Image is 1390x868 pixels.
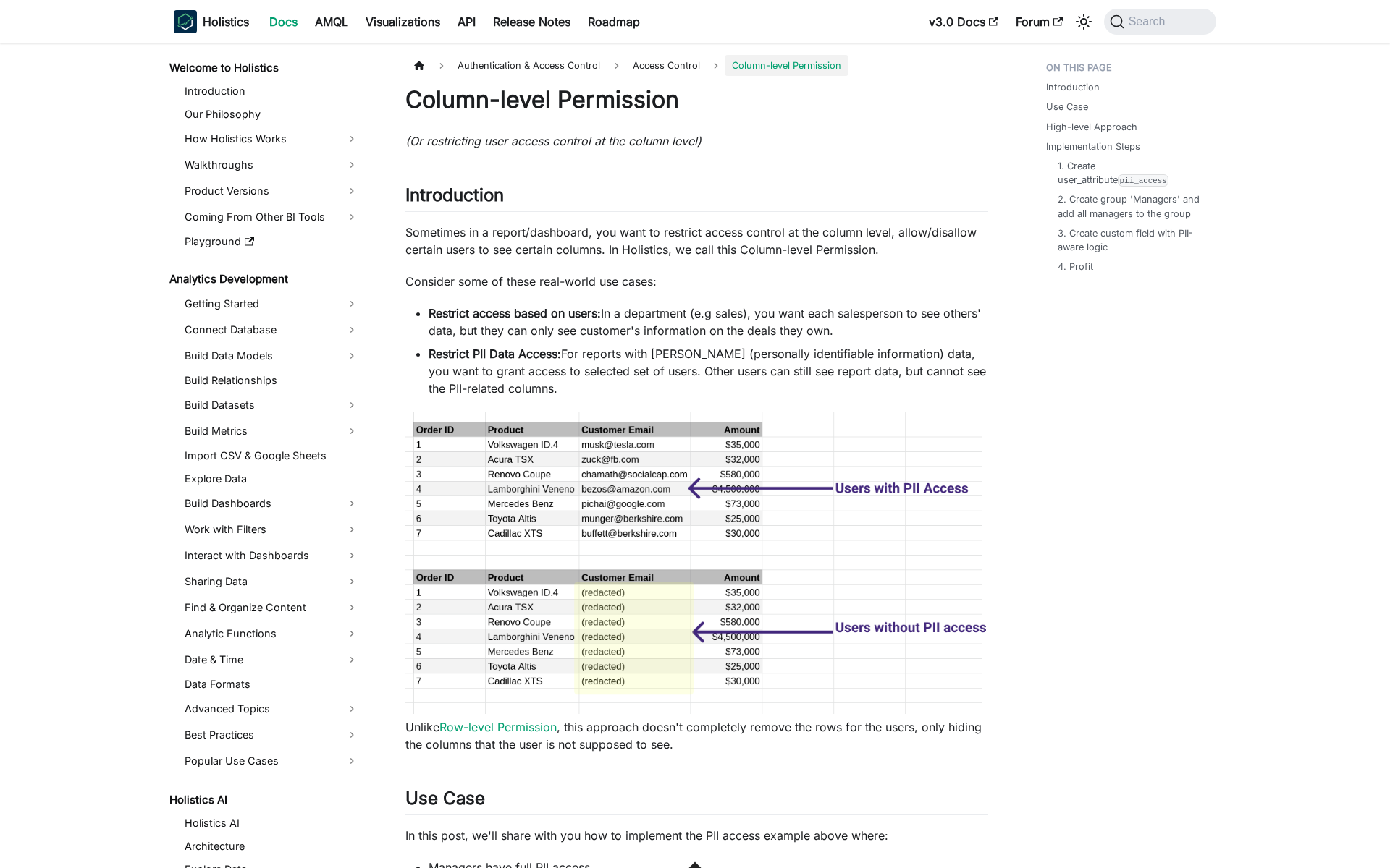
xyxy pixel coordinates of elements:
span: Authentication & Access Control [450,55,607,76]
a: Architecture [180,836,363,856]
p: Consider some of these real-world use cases: [405,273,988,290]
a: Build Relationships [180,370,363,391]
a: Explore Data [180,469,363,489]
a: How Holistics Works [180,127,363,150]
a: Analytic Functions [180,622,363,645]
a: 3. Create custom field with PII-aware logic [1058,226,1202,254]
a: Access Control [625,55,707,76]
a: Visualizations [357,10,449,33]
a: Implementation Steps [1046,140,1140,153]
button: Search (Command+K) [1104,9,1216,35]
a: High-level Approach [1046,120,1137,134]
a: HolisticsHolisticsHolistics [174,10,249,33]
a: Find & Organize Content [180,596,363,619]
a: 2. Create group 'Managers' and add all managers to the group [1058,192,1202,220]
a: API [449,10,484,33]
b: Holistics [203,13,249,30]
nav: Docs sidebar [159,43,376,868]
span: Access Control [633,60,700,71]
img: Column-level Permission for PII [405,412,988,714]
a: Forum [1007,10,1071,33]
a: Holistics AI [165,790,363,810]
a: Popular Use Cases [180,749,363,773]
a: Advanced Topics [180,697,363,720]
a: Holistics AI [180,813,363,833]
p: Unlike , this approach doesn't completely remove the rows for the users, only hiding the columns ... [405,718,988,753]
a: Docs [261,10,306,33]
a: Analytics Development [165,269,363,289]
a: Getting Started [180,292,363,315]
a: AMQL [306,10,357,33]
a: Product Versions [180,179,363,203]
a: Release Notes [484,10,579,33]
a: Sharing Data [180,570,363,593]
h2: Use Case [405,788,988,815]
a: Our Philosophy [180,104,363,124]
em: (Or restricting user access control at the column level) [405,134,702,148]
button: Switch between dark and light mode (currently system mode) [1072,10,1095,33]
h2: Introduction [405,184,988,212]
a: Use Case [1046,100,1088,114]
a: Walkthroughs [180,153,363,176]
a: Build Metrics [180,420,363,443]
nav: Breadcrumbs [405,55,988,76]
p: In this post, we'll share with you how to implement the PII access example above where: [405,827,988,844]
strong: Restrict PII Data Access: [429,346,561,361]
a: Build Datasets [180,393,363,417]
code: pii_access [1118,174,1168,187]
a: Welcome to Holistics [165,58,363,78]
a: Roadmap [579,10,649,33]
a: Row-level Permission [439,720,557,734]
a: Connect Database [180,318,363,341]
span: Search [1124,15,1174,28]
a: Best Practices [180,723,363,746]
a: Interact with Dashboards [180,544,363,567]
h1: Column-level Permission [405,85,988,114]
a: Build Dashboards [180,492,363,515]
p: Sometimes in a report/dashboard, you want to restrict access control at the column level, allow/d... [405,224,988,258]
img: Holistics [174,10,197,33]
a: Build Data Models [180,344,363,367]
a: Data Formats [180,674,363,694]
a: Introduction [1046,80,1100,94]
a: Playground [180,231,363,252]
a: Date & Time [180,648,363,671]
a: 1. Create user_attributepii_access [1058,159,1202,187]
a: Home page [405,55,433,76]
a: Work with Filters [180,518,363,541]
a: Coming From Other BI Tools [180,205,363,229]
li: For reports with [PERSON_NAME] (personally identifiable information) data, you want to grant acce... [429,345,988,397]
a: 4. Profit [1058,260,1093,273]
a: Import CSV & Google Sheets [180,446,363,466]
a: v3.0 Docs [920,10,1007,33]
li: In a department (e.g sales), you want each salesperson to see others' data, but they can only see... [429,305,988,339]
a: Introduction [180,81,363,101]
strong: Restrict access based on users: [429,306,601,320]
span: Column-level Permission [725,55,848,76]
